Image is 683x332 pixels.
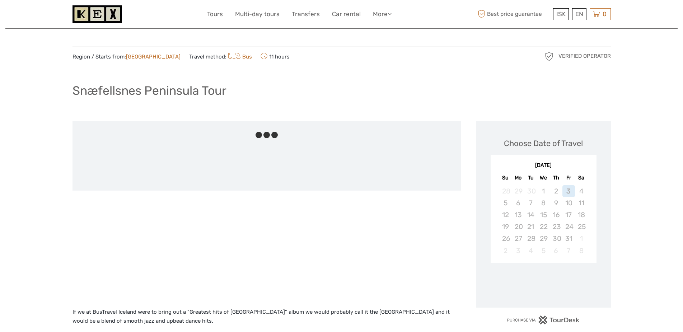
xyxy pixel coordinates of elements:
[550,197,562,209] div: Not available Thursday, October 9th, 2025
[562,233,575,244] div: Not available Friday, October 31st, 2025
[72,308,461,326] p: If we at BusTravel Iceland were to bring out a “Greatest hits of [GEOGRAPHIC_DATA]” album we woul...
[512,221,524,233] div: Not available Monday, October 20th, 2025
[491,162,597,169] div: [DATE]
[512,173,524,183] div: Mo
[562,209,575,221] div: Not available Friday, October 17th, 2025
[507,315,580,324] img: PurchaseViaTourDesk.png
[524,221,537,233] div: Not available Tuesday, October 21st, 2025
[537,173,549,183] div: We
[524,173,537,183] div: Tu
[537,245,549,257] div: Not available Wednesday, November 5th, 2025
[512,233,524,244] div: Not available Monday, October 27th, 2025
[550,233,562,244] div: Not available Thursday, October 30th, 2025
[575,209,588,221] div: Not available Saturday, October 18th, 2025
[575,185,588,197] div: Not available Saturday, October 4th, 2025
[512,185,524,197] div: Not available Monday, September 29th, 2025
[499,185,512,197] div: Not available Sunday, September 28th, 2025
[562,221,575,233] div: Not available Friday, October 24th, 2025
[575,245,588,257] div: Not available Saturday, November 8th, 2025
[512,197,524,209] div: Not available Monday, October 6th, 2025
[543,51,555,62] img: verified_operator_grey_128.png
[556,10,566,18] span: ISK
[550,209,562,221] div: Not available Thursday, October 16th, 2025
[575,221,588,233] div: Not available Saturday, October 25th, 2025
[261,51,290,61] span: 11 hours
[499,197,512,209] div: Not available Sunday, October 5th, 2025
[537,197,549,209] div: Not available Wednesday, October 8th, 2025
[550,173,562,183] div: Th
[537,185,549,197] div: Not available Wednesday, October 1st, 2025
[524,209,537,221] div: Not available Tuesday, October 14th, 2025
[493,185,594,257] div: month 2025-10
[207,9,223,19] a: Tours
[550,221,562,233] div: Not available Thursday, October 23rd, 2025
[550,245,562,257] div: Not available Thursday, November 6th, 2025
[572,8,586,20] div: EN
[512,245,524,257] div: Not available Monday, November 3rd, 2025
[226,53,252,60] a: Bus
[575,197,588,209] div: Not available Saturday, October 11th, 2025
[72,83,226,98] h1: Snæfellsnes Peninsula Tour
[512,209,524,221] div: Not available Monday, October 13th, 2025
[562,173,575,183] div: Fr
[504,138,583,149] div: Choose Date of Travel
[499,245,512,257] div: Not available Sunday, November 2nd, 2025
[550,185,562,197] div: Not available Thursday, October 2nd, 2025
[332,9,361,19] a: Car rental
[499,173,512,183] div: Su
[72,5,122,23] img: 1261-44dab5bb-39f8-40da-b0c2-4d9fce00897c_logo_small.jpg
[537,233,549,244] div: Not available Wednesday, October 29th, 2025
[72,53,181,61] span: Region / Starts from:
[602,10,608,18] span: 0
[541,282,546,286] div: Loading...
[499,209,512,221] div: Not available Sunday, October 12th, 2025
[575,233,588,244] div: Not available Saturday, November 1st, 2025
[558,52,611,60] span: Verified Operator
[499,233,512,244] div: Not available Sunday, October 26th, 2025
[537,209,549,221] div: Not available Wednesday, October 15th, 2025
[562,245,575,257] div: Not available Friday, November 7th, 2025
[524,245,537,257] div: Not available Tuesday, November 4th, 2025
[562,197,575,209] div: Not available Friday, October 10th, 2025
[499,221,512,233] div: Not available Sunday, October 19th, 2025
[537,221,549,233] div: Not available Wednesday, October 22nd, 2025
[292,9,320,19] a: Transfers
[126,53,181,60] a: [GEOGRAPHIC_DATA]
[524,197,537,209] div: Not available Tuesday, October 7th, 2025
[189,51,252,61] span: Travel method:
[524,233,537,244] div: Not available Tuesday, October 28th, 2025
[476,8,551,20] span: Best price guarantee
[524,185,537,197] div: Not available Tuesday, September 30th, 2025
[562,185,575,197] div: Not available Friday, October 3rd, 2025
[575,173,588,183] div: Sa
[373,9,392,19] a: More
[235,9,280,19] a: Multi-day tours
